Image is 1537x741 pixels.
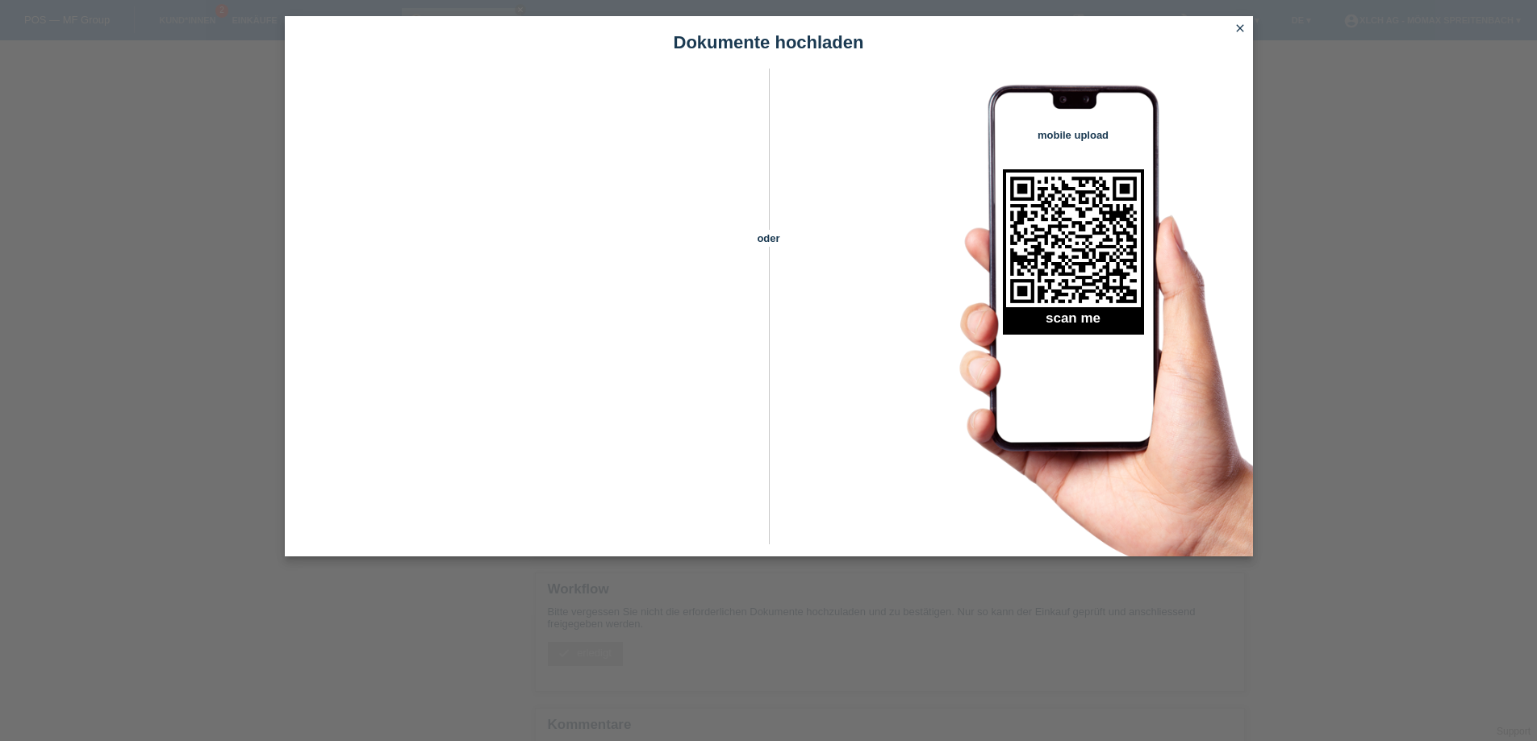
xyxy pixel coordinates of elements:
span: oder [741,230,797,247]
h1: Dokumente hochladen [285,32,1253,52]
a: close [1230,20,1251,39]
h4: mobile upload [1003,129,1144,141]
i: close [1234,22,1247,35]
iframe: Upload [309,109,741,512]
h2: scan me [1003,310,1144,335]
